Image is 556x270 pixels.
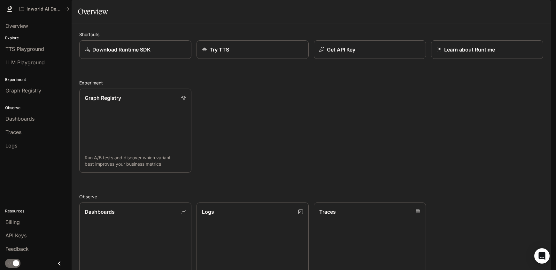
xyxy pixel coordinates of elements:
[534,248,550,264] div: Open Intercom Messenger
[197,40,309,59] a: Try TTS
[92,46,151,53] p: Download Runtime SDK
[431,40,543,59] a: Learn about Runtime
[79,40,191,59] a: Download Runtime SDK
[202,208,214,216] p: Logs
[85,94,121,102] p: Graph Registry
[79,79,543,86] h2: Experiment
[327,46,355,53] p: Get API Key
[319,208,336,216] p: Traces
[314,40,426,59] button: Get API Key
[85,208,115,216] p: Dashboards
[79,31,543,38] h2: Shortcuts
[79,89,191,173] a: Graph RegistryRun A/B tests and discover which variant best improves your business metrics
[444,46,495,53] p: Learn about Runtime
[210,46,229,53] p: Try TTS
[85,155,186,167] p: Run A/B tests and discover which variant best improves your business metrics
[17,3,72,15] button: All workspaces
[27,6,62,12] p: Inworld AI Demos
[79,193,543,200] h2: Observe
[78,5,108,18] h1: Overview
